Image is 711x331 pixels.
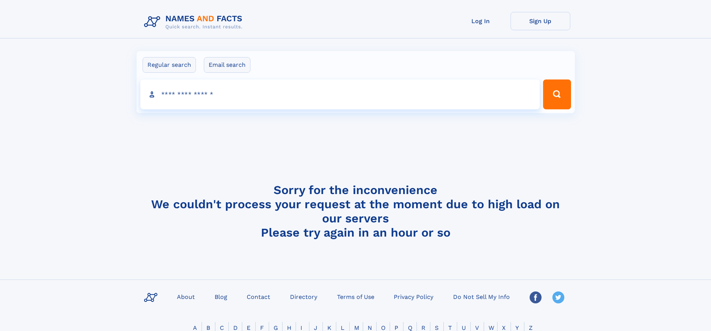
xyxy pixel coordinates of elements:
img: Logo Names and Facts [141,12,249,32]
a: Blog [212,291,230,302]
label: Regular search [143,57,196,73]
button: Search Button [543,79,571,109]
a: Privacy Policy [391,291,436,302]
a: Log In [451,12,511,30]
a: Terms of Use [334,291,377,302]
a: Sign Up [511,12,570,30]
input: search input [140,79,540,109]
a: Directory [287,291,320,302]
a: Do Not Sell My Info [450,291,513,302]
h4: Sorry for the inconvenience We couldn't process your request at the moment due to high load on ou... [141,183,570,240]
a: Contact [244,291,273,302]
a: About [174,291,198,302]
img: Twitter [552,291,564,303]
img: Facebook [530,291,542,303]
label: Email search [204,57,250,73]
